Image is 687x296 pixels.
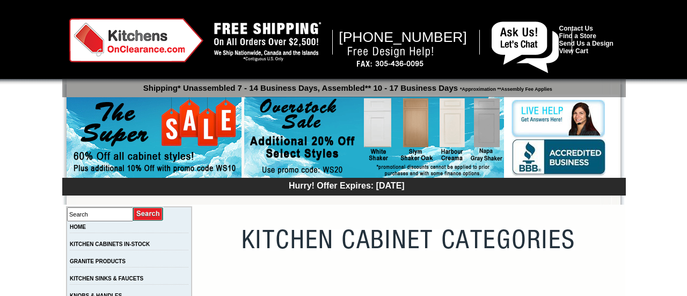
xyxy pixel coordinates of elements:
a: KITCHEN CABINETS IN-STOCK [70,241,150,247]
a: KITCHEN SINKS & FAUCETS [70,276,143,281]
span: [PHONE_NUMBER] [339,29,467,45]
a: Contact Us [559,25,593,32]
a: Send Us a Design [559,40,613,47]
a: HOME [70,224,86,230]
input: Submit [133,207,164,221]
div: Hurry! Offer Expires: [DATE] [68,179,626,191]
img: Kitchens on Clearance Logo [69,18,203,62]
span: *Approximation **Assembly Fee Applies [458,84,552,92]
a: View Cart [559,47,588,55]
a: Find a Store [559,32,596,40]
a: GRANITE PRODUCTS [70,258,126,264]
p: Shipping* Unassembled 7 - 14 Business Days, Assembled** 10 - 17 Business Days [68,78,626,92]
